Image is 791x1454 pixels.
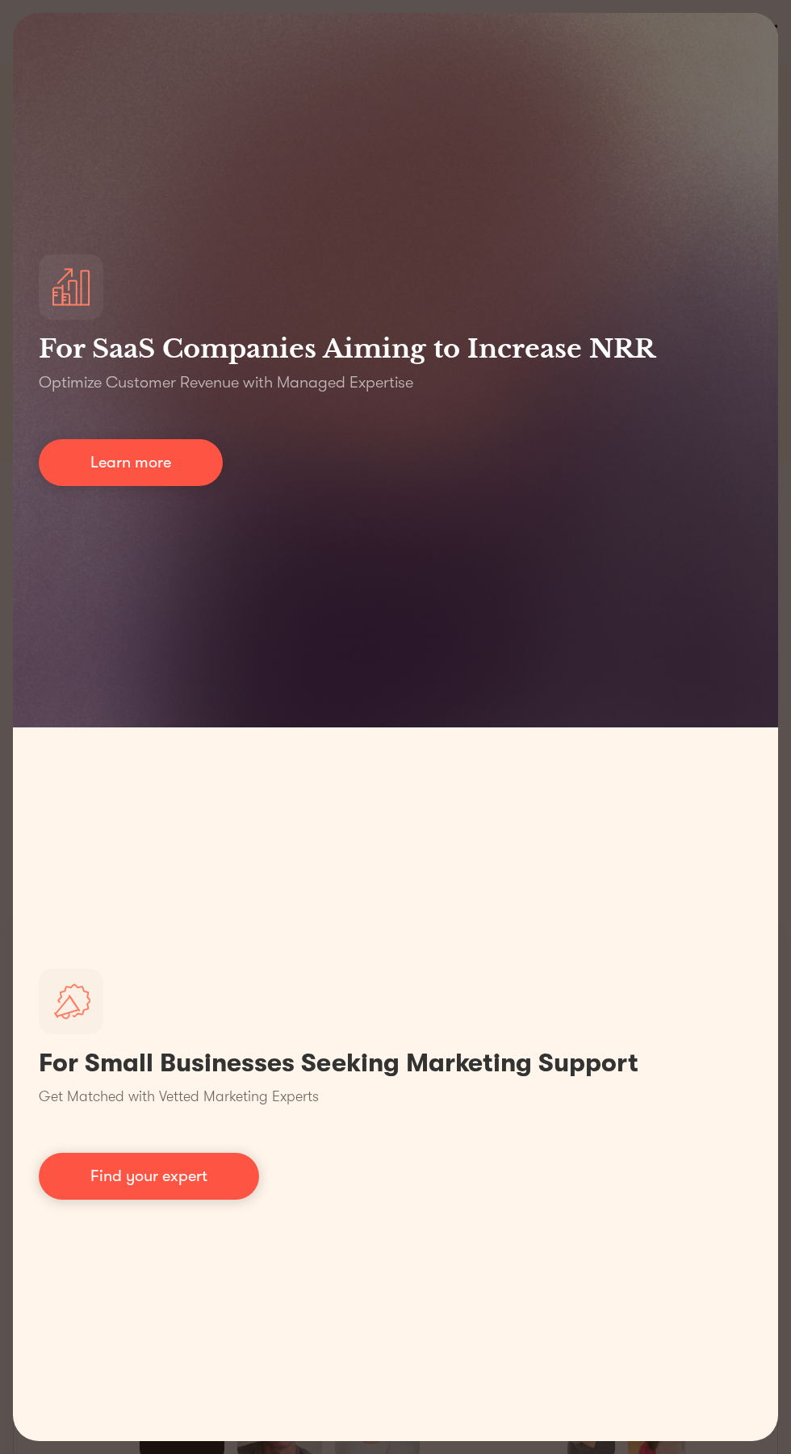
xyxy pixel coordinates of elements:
h3: For SaaS Companies Aiming to Increase NRR [39,333,655,365]
a: Find your expert [39,1153,259,1200]
a: Learn more [39,439,223,486]
p: Get Matched with Vetted Marketing Experts [39,1086,319,1108]
p: Optimize Customer Revenue with Managed Expertise [39,371,413,394]
h1: For Small Businesses Seeking Marketing Support [39,1047,638,1079]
